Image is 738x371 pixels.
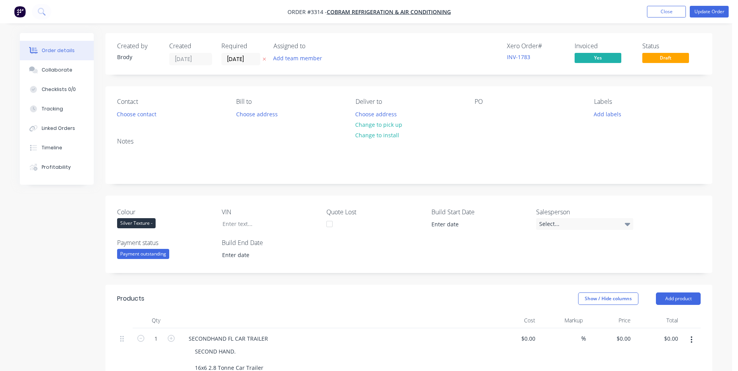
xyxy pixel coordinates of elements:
button: Choose address [232,108,282,119]
div: Required [221,42,264,50]
input: Enter date [217,249,314,261]
div: Total [634,313,682,328]
div: Brody [117,53,160,61]
button: Linked Orders [20,119,94,138]
div: Qty [133,313,179,328]
a: Cobram Refrigeration & AIR Conditioning [327,8,451,16]
button: Choose contact [113,108,161,119]
div: Silver Texture - [117,218,156,228]
div: Invoiced [575,42,633,50]
button: Change to pick up [351,119,407,130]
div: Collaborate [42,66,72,73]
span: Yes [575,53,621,63]
div: Assigned to [273,42,351,50]
div: Created [169,42,212,50]
button: Show / Hide columns [578,292,638,305]
label: Payment status [117,238,214,247]
div: SECONDHAND FL CAR TRAILER [182,333,274,344]
div: Markup [538,313,586,328]
div: Xero Order # [507,42,565,50]
div: Contact [117,98,224,105]
label: Colour [117,207,214,217]
a: INV-1783 [507,53,530,61]
button: Tracking [20,99,94,119]
button: Collaborate [20,60,94,80]
div: Order details [42,47,75,54]
div: Cost [491,313,538,328]
div: Notes [117,138,701,145]
button: Add team member [269,53,326,63]
button: Profitability [20,157,94,177]
div: Payment outstanding [117,249,169,259]
div: Checklists 0/0 [42,86,76,93]
button: Update Order [690,6,729,17]
span: % [581,334,586,343]
button: Change to install [351,130,403,140]
div: PO [475,98,581,105]
label: Build Start Date [431,207,529,217]
div: Created by [117,42,160,50]
button: Add product [656,292,701,305]
img: Factory [14,6,26,17]
label: Build End Date [222,238,319,247]
div: Linked Orders [42,125,75,132]
div: Price [586,313,634,328]
div: Timeline [42,144,62,151]
div: Products [117,294,144,303]
button: Checklists 0/0 [20,80,94,99]
div: Status [642,42,701,50]
button: Choose address [351,108,401,119]
button: Timeline [20,138,94,157]
button: Order details [20,41,94,60]
div: Labels [594,98,701,105]
button: Add team member [273,53,326,63]
label: VIN [222,207,319,217]
input: Enter date [426,219,523,230]
button: Close [647,6,686,17]
label: Quote Lost [326,207,424,217]
div: Deliver to [356,98,462,105]
label: Salesperson [536,207,633,217]
span: Order #3314 - [287,8,327,16]
div: Select... [536,218,633,230]
div: Profitability [42,164,71,171]
div: Tracking [42,105,63,112]
button: Add labels [589,108,625,119]
div: Bill to [236,98,343,105]
span: Draft [642,53,689,63]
